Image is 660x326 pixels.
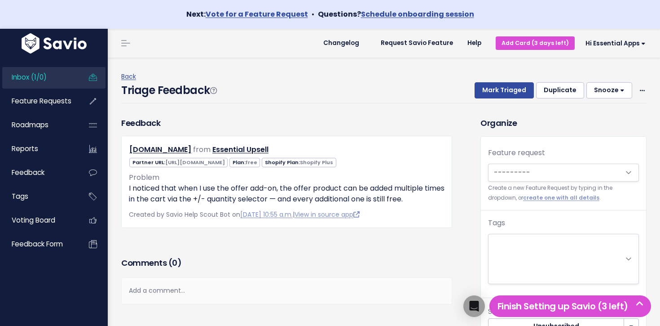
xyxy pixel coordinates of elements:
p: I noticed that when I use the offer add-on, the offer product can be added multiple times in the ... [129,183,444,205]
label: Feature request [488,147,545,158]
a: Voting Board [2,210,75,231]
strong: Next: [186,9,308,19]
span: • [312,9,314,19]
a: [DATE] 10:55 a.m. [240,210,293,219]
button: Mark Triaged [475,82,534,98]
span: Subscribers [488,306,530,317]
span: Shopify Plus [300,159,333,166]
a: Feature Requests [2,91,75,112]
div: Open Intercom Messenger [463,295,485,317]
a: Back [121,72,136,81]
span: 0 [172,257,177,268]
a: Tags [2,186,75,207]
a: View in source app [295,210,360,219]
span: Created by Savio Help Scout Bot on | [129,210,360,219]
span: Partner URL: [129,158,228,167]
a: Hi Essential Apps [575,36,653,50]
span: Inbox (1/0) [12,72,47,82]
span: Reports [12,144,38,153]
a: Feedback form [2,234,75,255]
span: [URL][DOMAIN_NAME] [165,159,225,166]
span: from [193,144,211,155]
span: Feedback [12,168,44,177]
span: Problem [129,172,159,183]
strong: Questions? [318,9,474,19]
a: Essential Upsell [212,144,268,155]
span: Tags [12,192,28,201]
span: Hi Essential Apps [585,40,646,47]
a: Request Savio Feature [374,36,460,50]
a: [DOMAIN_NAME] [129,144,191,155]
span: free [246,159,257,166]
span: Roadmaps [12,120,48,130]
a: Reports [2,138,75,159]
h3: Organize [480,117,647,129]
label: Tags [488,218,505,228]
a: Feedback [2,162,75,183]
a: Roadmaps [2,115,75,135]
a: Help [460,36,488,50]
button: Duplicate [536,82,584,98]
h3: Feedback [121,117,160,129]
h5: Finish Setting up Savio (3 left) [493,299,647,313]
small: Create a new Feature Request by typing in the dropdown, or . [488,183,639,203]
a: create one with all details [523,194,599,201]
a: Vote for a Feature Request [206,9,308,19]
a: Schedule onboarding session [361,9,474,19]
h4: Triage Feedback [121,82,216,98]
span: Changelog [323,40,359,46]
img: logo-white.9d6f32f41409.svg [19,33,89,54]
span: Feature Requests [12,96,71,106]
span: Voting Board [12,215,55,225]
div: Add a comment... [121,277,452,304]
span: Shopify Plan: [262,158,336,167]
span: Feedback form [12,239,63,249]
button: Snooze [586,82,632,98]
a: Inbox (1/0) [2,67,75,88]
h3: Comments ( ) [121,257,452,269]
a: Add Card (3 days left) [496,36,575,49]
span: Plan: [229,158,260,167]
